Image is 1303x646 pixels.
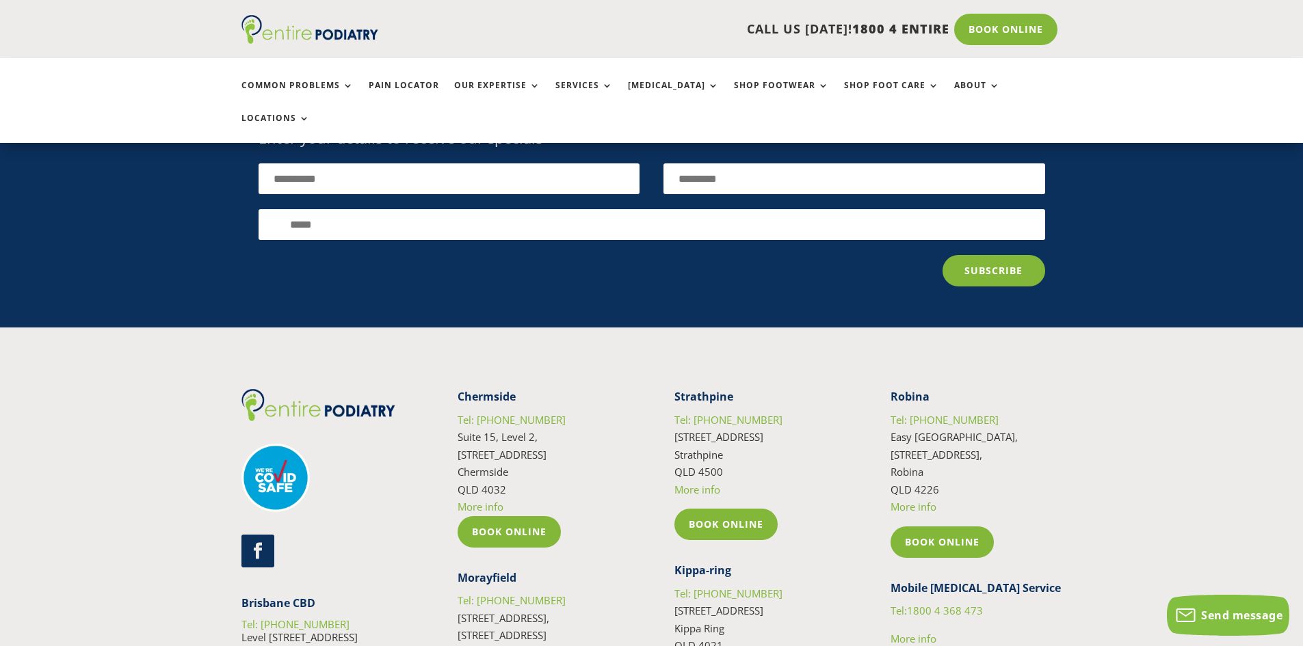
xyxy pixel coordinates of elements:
[891,413,999,427] a: Tel: [PHONE_NUMBER]
[555,81,613,110] a: Services
[458,593,566,607] a: Tel: [PHONE_NUMBER]
[844,81,939,110] a: Shop Foot Care
[241,81,354,110] a: Common Problems
[674,413,782,427] a: Tel: [PHONE_NUMBER]
[943,255,1045,286] a: Subscribe
[458,413,566,427] a: Tel: [PHONE_NUMBER]
[241,595,315,610] strong: Brisbane CBD
[891,632,936,645] a: More info
[674,509,778,540] a: Book Online
[891,500,936,513] a: More info
[954,14,1057,45] a: Book Online
[954,81,1000,110] a: About
[674,389,733,404] strong: Strathpine
[852,21,949,37] span: 1800 4 ENTIRE
[907,604,983,617] span: 1800 4 368 473
[458,516,561,548] a: Book Online
[241,617,350,631] a: Tel: [PHONE_NUMBER]
[241,535,274,567] a: Follow on Facebook
[241,15,378,44] img: logo (1)
[458,500,503,513] a: More info
[241,113,310,143] a: Locations
[891,604,983,617] a: Tel:1800 4 368 473
[891,412,1062,526] p: Easy [GEOGRAPHIC_DATA], [STREET_ADDRESS], Robina QLD 4226
[734,81,829,110] a: Shop Footwear
[241,389,395,421] img: logo (1)
[1201,608,1282,623] span: Send message
[674,483,720,496] a: More info
[458,570,516,585] strong: Morayfield
[369,81,439,110] a: Pain Locator
[458,389,516,404] strong: Chermside
[964,264,1023,277] span: Subscribe
[891,580,1061,595] strong: Mobile [MEDICAL_DATA] Service
[674,563,731,578] strong: Kippa-ring
[674,587,782,600] a: Tel: [PHONE_NUMBER]
[241,33,378,46] a: Entire Podiatry
[628,81,719,110] a: [MEDICAL_DATA]
[891,389,930,404] strong: Robina
[1167,595,1289,636] button: Send message
[431,21,949,38] p: CALL US [DATE]!
[458,412,629,516] p: Suite 15, Level 2, [STREET_ADDRESS] Chermside QLD 4032
[454,81,540,110] a: Our Expertise
[674,412,846,509] p: [STREET_ADDRESS] Strathpine QLD 4500
[241,444,310,512] img: covid-safe-logo
[891,526,994,558] a: Book Online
